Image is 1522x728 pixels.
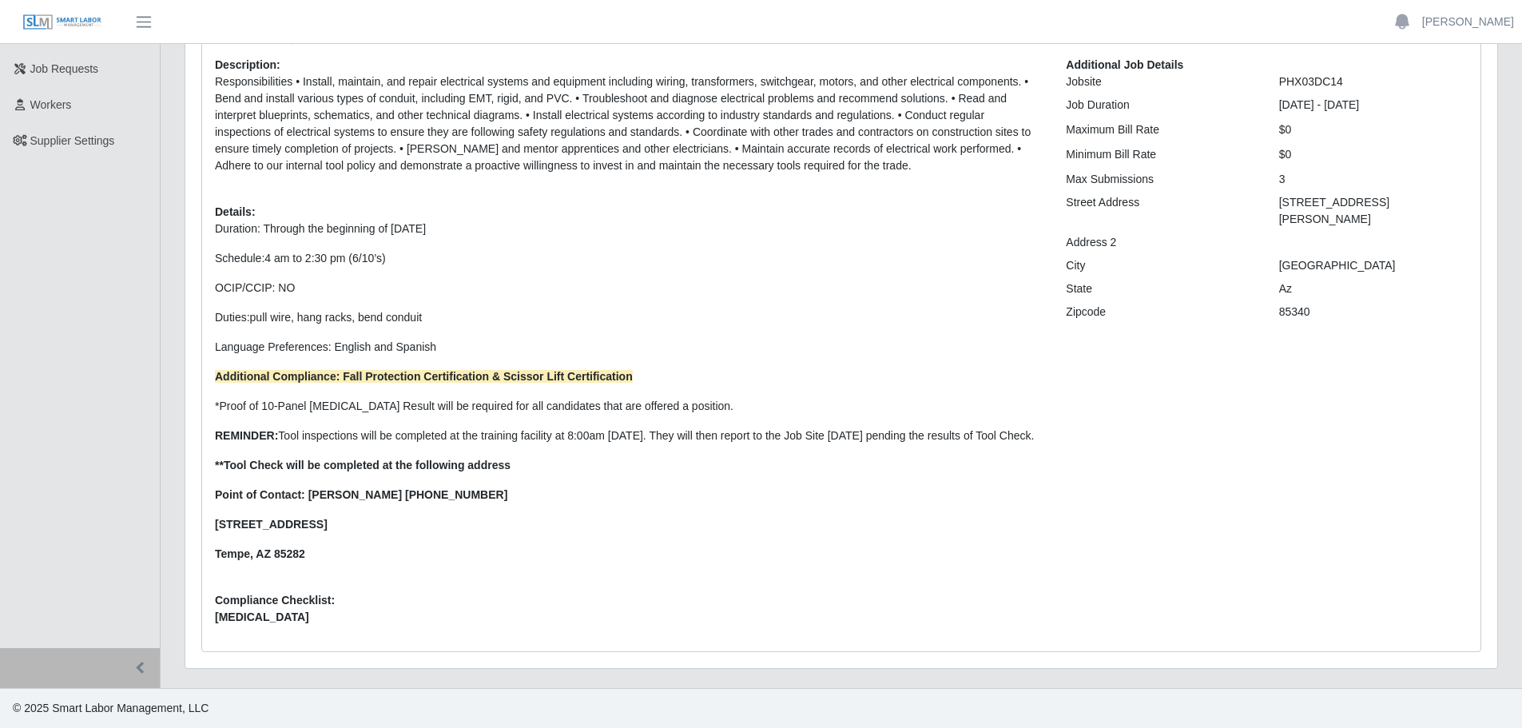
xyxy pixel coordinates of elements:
[1054,280,1266,297] div: State
[215,370,633,383] strong: Additional Compliance: Fall Protection Certification & Scissor Lift Certification
[1267,280,1480,297] div: Az
[215,429,278,442] strong: REMINDER:
[215,250,1042,267] p: Schedule:
[215,309,1042,326] p: Duties:
[215,339,1042,356] p: Language Preferences: English and Spanish
[1054,146,1266,163] div: Minimum Bill Rate
[22,14,102,31] img: SLM Logo
[1066,58,1183,71] b: Additional Job Details
[30,62,99,75] span: Job Requests
[1267,304,1480,320] div: 85340
[1267,171,1480,188] div: 3
[215,58,280,71] b: Description:
[1267,194,1480,228] div: [STREET_ADDRESS][PERSON_NAME]
[1054,171,1266,188] div: Max Submissions
[215,280,1042,296] p: OCIP/CCIP: NO
[1267,121,1480,138] div: $0
[30,134,115,147] span: Supplier Settings
[1054,121,1266,138] div: Maximum Bill Rate
[1267,74,1480,90] div: PHX03DC14
[264,252,385,265] span: 4 am to 2:30 pm (6/10’s)
[215,609,1042,626] span: [MEDICAL_DATA]
[250,311,423,324] span: pull wire, hang racks, bend conduit
[215,594,335,607] b: Compliance Checklist:
[215,488,507,501] strong: Point of Contact: [PERSON_NAME] [PHONE_NUMBER]
[215,74,1042,174] p: Responsibilities • Install, maintain, and repair electrical systems and equipment including wirin...
[215,459,511,471] strong: **Tool Check will be completed at the following address
[1054,194,1266,228] div: Street Address
[1054,257,1266,274] div: City
[215,428,1042,444] p: Tool inspections will be completed at the training facility at 8:00am [DATE]. They will then repo...
[215,205,256,218] b: Details:
[1054,97,1266,113] div: Job Duration
[215,398,1042,415] p: *Proof of 10-Panel [MEDICAL_DATA] Result will be required for all candidates that are offered a p...
[1054,304,1266,320] div: Zipcode
[13,702,209,714] span: © 2025 Smart Labor Management, LLC
[215,518,328,531] strong: [STREET_ADDRESS]
[1267,97,1480,113] div: [DATE] - [DATE]
[30,98,72,111] span: Workers
[1267,257,1480,274] div: [GEOGRAPHIC_DATA]
[1054,234,1266,251] div: Address 2
[215,547,305,560] strong: Tempe, AZ 85282
[1054,74,1266,90] div: Jobsite
[215,221,1042,237] p: Duration: Through the beginning of [DATE]
[1267,146,1480,163] div: $0
[1422,14,1514,30] a: [PERSON_NAME]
